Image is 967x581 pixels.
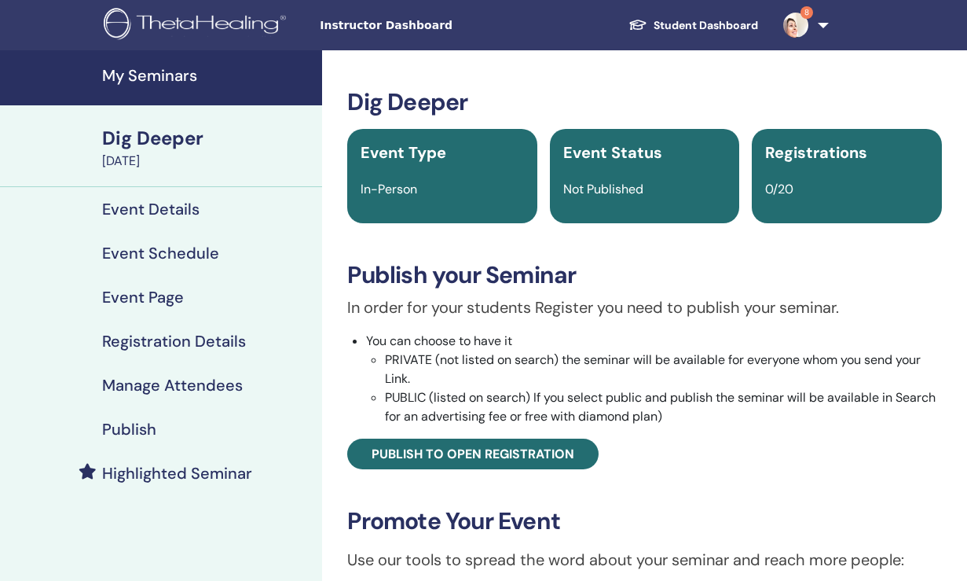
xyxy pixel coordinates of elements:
span: In-Person [361,181,417,197]
span: Event Type [361,142,446,163]
span: Event Status [563,142,662,163]
span: Publish to open registration [372,446,574,462]
h4: Event Details [102,200,200,219]
h4: Manage Attendees [102,376,243,395]
img: logo.png [104,8,291,43]
h4: Event Schedule [102,244,219,263]
img: graduation-cap-white.svg [628,18,647,31]
span: Not Published [563,181,643,197]
h4: Highlighted Seminar [102,464,252,483]
img: default.png [783,13,808,38]
h3: Publish your Seminar [347,261,942,289]
h3: Promote Your Event [347,507,942,535]
li: You can choose to have it [366,332,942,426]
li: PRIVATE (not listed on search) the seminar will be available for everyone whom you send your Link. [385,351,942,388]
span: 8 [800,6,813,19]
a: Publish to open registration [347,439,599,469]
span: 0/20 [765,181,793,197]
span: Instructor Dashboard [320,17,555,34]
a: Student Dashboard [616,11,771,40]
div: Dig Deeper [102,125,313,152]
h4: Registration Details [102,332,246,351]
span: Registrations [765,142,867,163]
div: [DATE] [102,152,313,171]
h4: My Seminars [102,66,313,85]
p: In order for your students Register you need to publish your seminar. [347,296,942,319]
h4: Event Page [102,288,184,307]
a: Dig Deeper[DATE] [93,125,322,171]
li: PUBLIC (listed on search) If you select public and publish the seminar will be available in Searc... [385,388,942,426]
p: Use our tools to spread the word about your seminar and reach more people: [347,548,942,572]
h3: Dig Deeper [347,88,942,116]
h4: Publish [102,420,156,439]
